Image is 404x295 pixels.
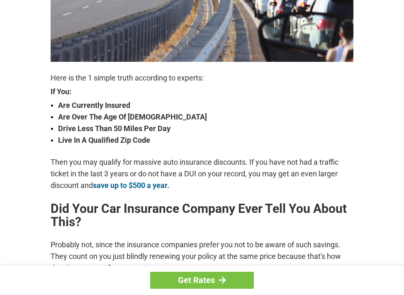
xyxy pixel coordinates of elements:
[51,239,353,274] p: Probably not, since the insurance companies prefer you not to be aware of such savings. They coun...
[51,72,353,84] p: Here is the 1 simple truth according to experts:
[58,123,353,134] strong: Drive Less Than 50 Miles Per Day
[58,100,353,111] strong: Are Currently Insured
[58,134,353,146] strong: Live In A Qualified Zip Code
[93,181,169,190] a: save up to $500 a year.
[150,272,254,289] a: Get Rates
[58,111,353,123] strong: Are Over The Age Of [DEMOGRAPHIC_DATA]
[51,88,353,95] strong: If You:
[51,202,353,229] h2: Did Your Car Insurance Company Ever Tell You About This?
[51,156,353,191] p: Then you may qualify for massive auto insurance discounts. If you have not had a traffic ticket i...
